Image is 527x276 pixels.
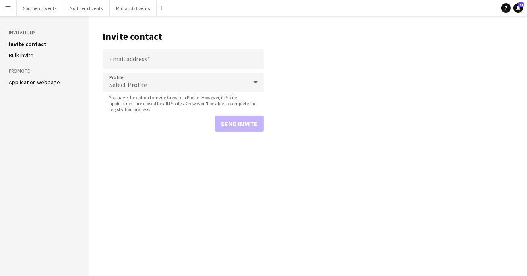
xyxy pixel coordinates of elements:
button: Northern Events [63,0,110,16]
span: 71 [518,2,524,7]
span: Select Profile [109,81,147,89]
a: 71 [513,3,523,13]
h3: Invitations [9,29,80,36]
a: Invite contact [9,40,47,48]
button: Midlands Events [110,0,157,16]
a: Bulk invite [9,52,33,59]
a: Application webpage [9,79,60,86]
button: Southern Events [17,0,63,16]
h3: Promote [9,67,80,75]
h1: Invite contact [103,31,264,43]
span: You have the option to invite Crew to a Profile. However, if Profile applications are closed for ... [103,94,264,112]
